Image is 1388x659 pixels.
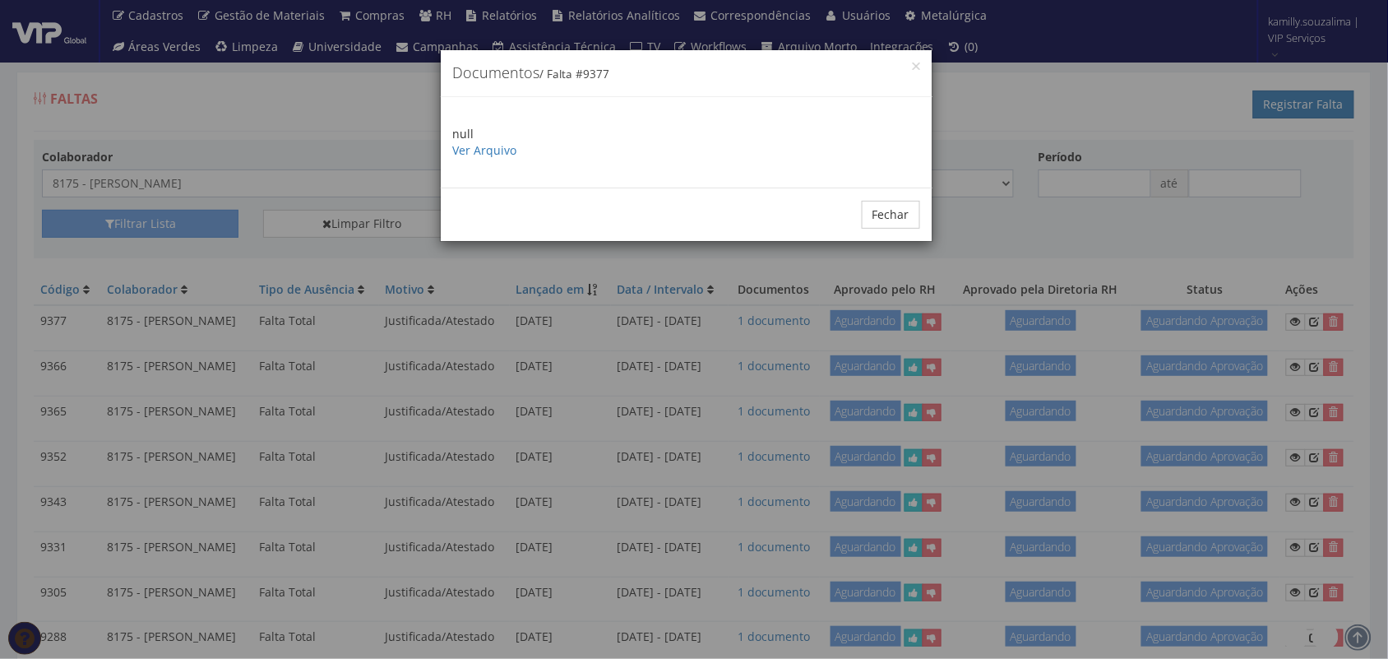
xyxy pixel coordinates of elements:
[453,63,920,84] h4: Documentos
[913,63,920,70] button: Close
[584,67,610,81] span: 9377
[540,67,610,81] small: / Falta #
[453,126,920,159] p: null
[862,201,920,229] button: Fechar
[453,142,517,158] a: Ver Arquivo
